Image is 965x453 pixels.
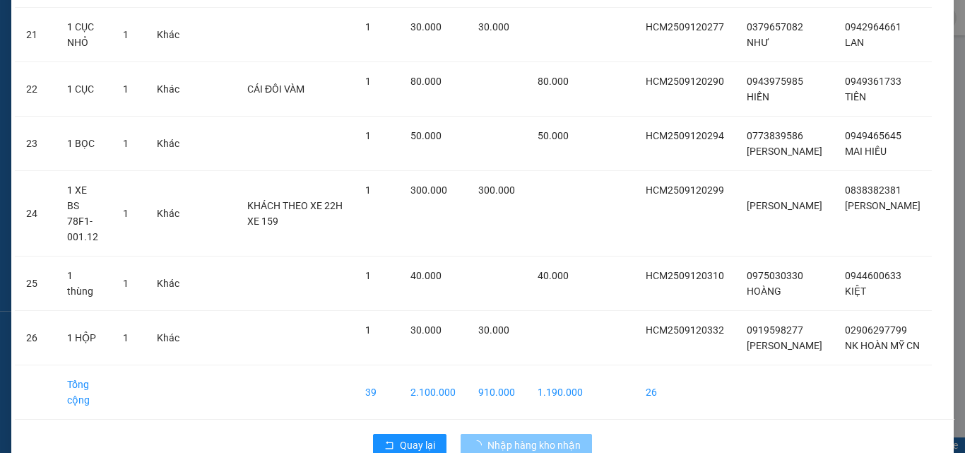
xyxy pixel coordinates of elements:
span: 1 [123,208,129,219]
span: 1 [365,21,371,33]
td: 25 [15,257,56,311]
td: Tổng cộng [56,365,112,420]
td: 910.000 [467,365,526,420]
span: 0949465645 [845,130,901,141]
span: Nhập hàng kho nhận [487,437,581,453]
span: 1 [123,83,129,95]
span: 30.000 [478,21,509,33]
span: 40.000 [410,270,442,281]
span: 0942964661 [845,21,901,33]
td: Khác [146,8,191,62]
td: 22 [15,62,56,117]
td: Khác [146,171,191,257]
span: [PERSON_NAME] [747,146,822,157]
span: HCM2509120290 [646,76,724,87]
td: Khác [146,257,191,311]
span: 80.000 [410,76,442,87]
span: 0975030330 [747,270,803,281]
span: 50.000 [538,130,569,141]
span: 1 [365,324,371,336]
td: 24 [15,171,56,257]
span: HOÀNG [747,286,781,297]
span: 30.000 [478,324,509,336]
td: 39 [354,365,399,420]
td: 1 XE BS 78F1-001.12 [56,171,112,257]
td: 26 [15,311,56,365]
span: loading [472,440,487,450]
span: HIỀN [747,91,769,102]
span: 1 [123,29,129,40]
span: 0919598277 [747,324,803,336]
span: 1 [123,332,129,343]
span: 1 [365,270,371,281]
span: HCM2509120332 [646,324,724,336]
span: 40.000 [538,270,569,281]
span: NK HOÀN MỸ CN [845,340,920,351]
span: 0379657082 [747,21,803,33]
span: CÁI ĐÔI VÀM [247,83,304,95]
span: 0949361733 [845,76,901,87]
span: 02906297799 [845,324,907,336]
td: 26 [634,365,735,420]
td: 1 CỤC [56,62,112,117]
span: 30.000 [410,21,442,33]
span: 0773839586 [747,130,803,141]
td: 1 CỤC NHỎ [56,8,112,62]
span: 1 [365,130,371,141]
span: 300.000 [478,184,515,196]
span: [PERSON_NAME] [845,200,920,211]
span: [PERSON_NAME] [747,340,822,351]
td: 1 thùng [56,257,112,311]
span: 0943975985 [747,76,803,87]
span: TIÊN [845,91,866,102]
span: LAN [845,37,864,48]
span: HCM2509120277 [646,21,724,33]
span: KIỆT [845,286,866,297]
td: Khác [146,311,191,365]
span: 80.000 [538,76,569,87]
span: 0838382381 [845,184,901,196]
td: 1 BỌC [56,117,112,171]
span: 50.000 [410,130,442,141]
span: KHÁCH THEO XE 22H XE 159 [247,200,343,227]
span: MAI HIẾU [845,146,887,157]
td: Khác [146,117,191,171]
span: HCM2509120294 [646,130,724,141]
span: 1 [123,278,129,289]
span: 1 [123,138,129,149]
span: 1 [365,76,371,87]
span: rollback [384,440,394,452]
td: 23 [15,117,56,171]
td: 2.100.000 [399,365,467,420]
span: NHƯ [747,37,769,48]
td: 21 [15,8,56,62]
span: 30.000 [410,324,442,336]
span: HCM2509120310 [646,270,724,281]
span: 0944600633 [845,270,901,281]
span: HCM2509120299 [646,184,724,196]
td: 1.190.000 [526,365,594,420]
span: Quay lại [400,437,435,453]
td: 1 HỘP [56,311,112,365]
span: [PERSON_NAME] [747,200,822,211]
td: Khác [146,62,191,117]
span: 300.000 [410,184,447,196]
span: 1 [365,184,371,196]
